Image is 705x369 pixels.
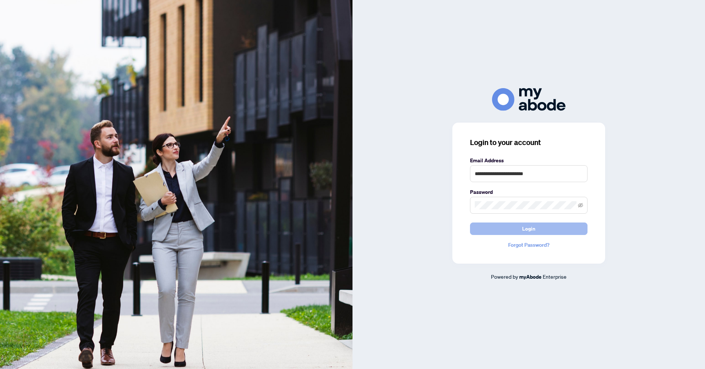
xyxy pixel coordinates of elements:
[470,188,587,196] label: Password
[519,273,542,281] a: myAbode
[491,273,518,280] span: Powered by
[470,137,587,148] h3: Login to your account
[522,223,535,235] span: Login
[492,88,565,111] img: ma-logo
[470,156,587,164] label: Email Address
[470,241,587,249] a: Forgot Password?
[543,273,567,280] span: Enterprise
[470,223,587,235] button: Login
[578,203,583,208] span: eye-invisible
